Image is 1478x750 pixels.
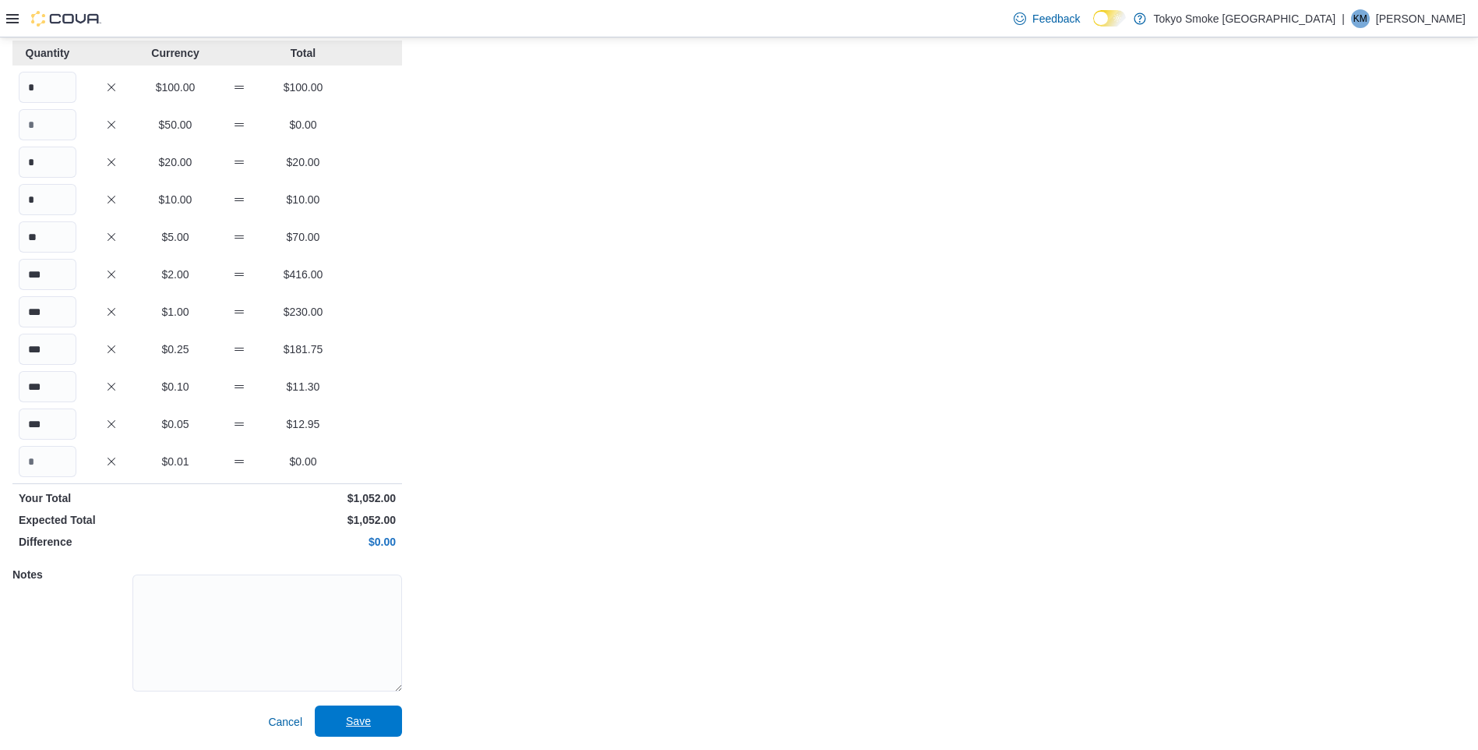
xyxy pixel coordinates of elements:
[146,229,204,245] p: $5.00
[268,714,302,730] span: Cancel
[19,147,76,178] input: Quantity
[1376,9,1466,28] p: [PERSON_NAME]
[19,45,76,61] p: Quantity
[146,192,204,207] p: $10.00
[1093,10,1126,27] input: Dark Mode
[146,304,204,320] p: $1.00
[19,259,76,290] input: Quantity
[1007,3,1086,34] a: Feedback
[19,109,76,140] input: Quantity
[19,72,76,103] input: Quantity
[19,490,204,506] p: Your Total
[274,80,332,95] p: $100.00
[1342,9,1345,28] p: |
[274,192,332,207] p: $10.00
[262,706,309,738] button: Cancel
[274,229,332,245] p: $70.00
[146,117,204,133] p: $50.00
[274,416,332,432] p: $12.95
[146,379,204,394] p: $0.10
[19,446,76,477] input: Quantity
[1351,9,1370,28] div: Kory McNabb
[274,45,332,61] p: Total
[146,454,204,469] p: $0.01
[19,334,76,365] input: Quantity
[274,267,332,282] p: $416.00
[146,341,204,357] p: $0.25
[146,80,204,95] p: $100.00
[274,154,332,170] p: $20.00
[315,706,402,737] button: Save
[274,454,332,469] p: $0.00
[274,304,332,320] p: $230.00
[12,559,129,590] h5: Notes
[146,416,204,432] p: $0.05
[19,409,76,440] input: Quantity
[31,11,101,27] img: Cova
[19,296,76,327] input: Quantity
[1093,27,1094,27] span: Dark Mode
[19,221,76,253] input: Quantity
[19,512,204,528] p: Expected Total
[1154,9,1336,28] p: Tokyo Smoke [GEOGRAPHIC_DATA]
[210,490,396,506] p: $1,052.00
[19,534,204,550] p: Difference
[19,184,76,215] input: Quantity
[274,341,332,357] p: $181.75
[210,512,396,528] p: $1,052.00
[1353,9,1367,28] span: KM
[274,117,332,133] p: $0.00
[346,713,371,729] span: Save
[19,371,76,402] input: Quantity
[1032,11,1080,27] span: Feedback
[146,154,204,170] p: $20.00
[274,379,332,394] p: $11.30
[210,534,396,550] p: $0.00
[146,45,204,61] p: Currency
[146,267,204,282] p: $2.00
